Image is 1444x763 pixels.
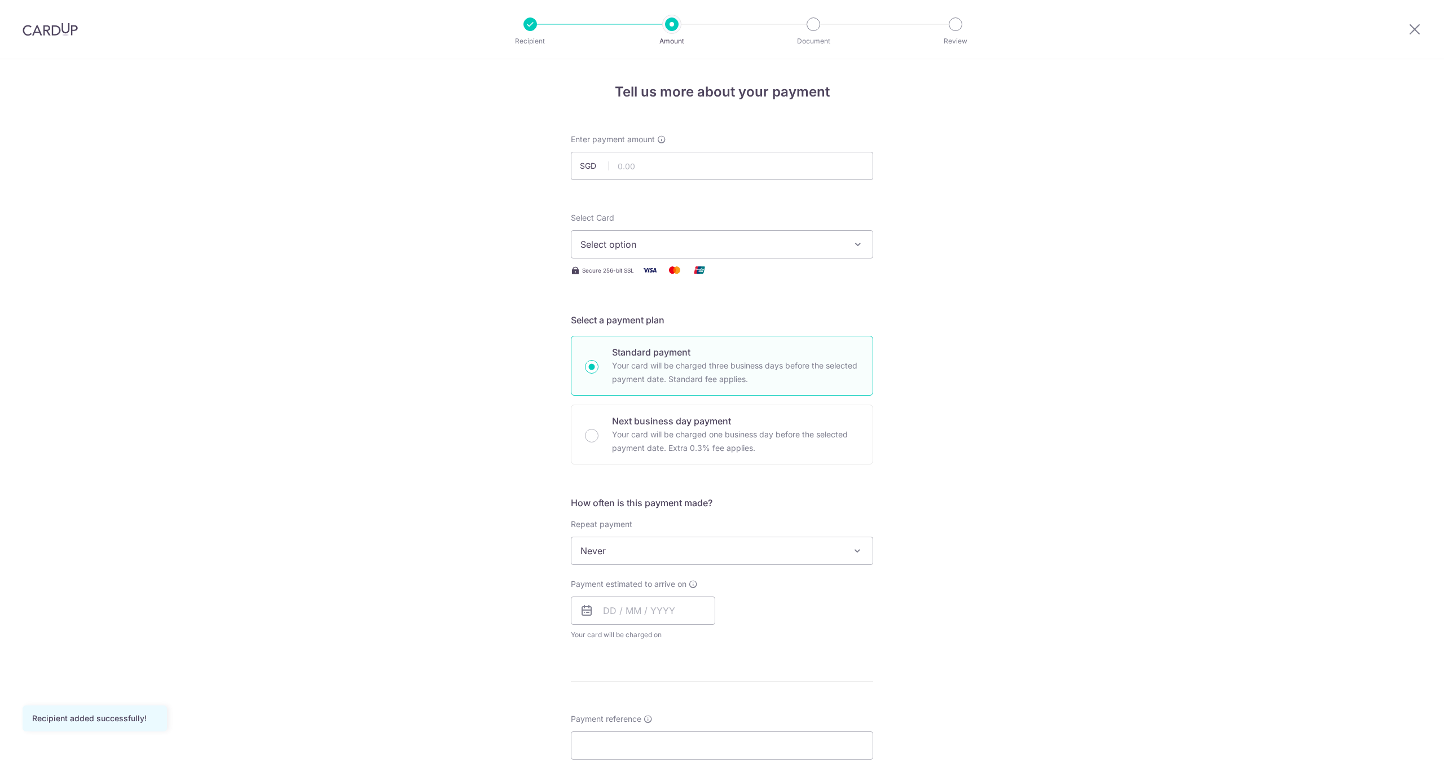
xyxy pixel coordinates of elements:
p: Recipient [488,36,572,47]
h4: Tell us more about your payment [571,82,873,102]
span: Never [571,537,873,564]
h5: Select a payment plan [571,313,873,327]
p: Next business day payment [612,414,859,428]
span: Payment reference [571,713,641,725]
span: Never [571,537,873,565]
img: Visa [639,263,661,277]
span: Your card will be charged on [571,629,715,641]
div: Recipient added successfully! [32,713,157,724]
input: 0.00 [571,152,873,180]
span: SGD [580,160,609,172]
span: Enter payment amount [571,134,655,145]
img: CardUp [23,23,78,36]
span: Payment estimated to arrive on [571,578,686,590]
h5: How often is this payment made? [571,496,873,510]
p: Amount [630,36,714,47]
img: Union Pay [688,263,711,277]
input: DD / MM / YYYY [571,597,715,625]
label: Repeat payment [571,519,632,530]
p: Document [772,36,855,47]
p: Review [914,36,997,47]
span: Secure 256-bit SSL [582,266,634,275]
img: Mastercard [663,263,686,277]
p: Your card will be charged three business days before the selected payment date. Standard fee appl... [612,359,859,386]
p: Standard payment [612,345,859,359]
span: Select option [580,238,843,251]
span: translation missing: en.payables.payment_networks.credit_card.summary.labels.select_card [571,213,614,222]
button: Select option [571,230,873,258]
p: Your card will be charged one business day before the selected payment date. Extra 0.3% fee applies. [612,428,859,455]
